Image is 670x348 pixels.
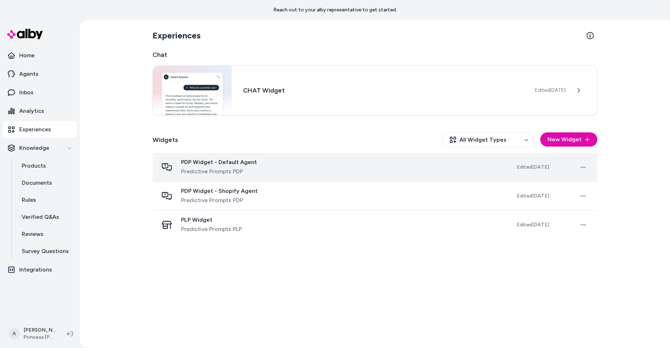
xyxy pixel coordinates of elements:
p: Rules [22,196,36,204]
a: Survey Questions [15,243,77,260]
p: Home [19,51,35,60]
span: Edited [DATE] [535,87,566,94]
h2: Widgets [153,135,178,145]
button: All Widget Types [443,132,535,147]
span: PDP Widget - Shopify Agent [181,188,258,195]
p: Products [22,162,46,170]
a: Reviews [15,226,77,243]
h3: CHAT Widget [243,85,524,95]
h2: Experiences [153,30,201,41]
span: Princess [PERSON_NAME] USA [24,334,56,341]
a: Home [3,47,77,64]
p: Documents [22,179,52,187]
p: Reach out to your alby representative to get started. [273,6,397,14]
a: Chat widgetCHAT WidgetEdited[DATE] [153,65,597,115]
p: Survey Questions [22,247,69,255]
span: PDP Widget - Default Agent [181,159,257,166]
a: Analytics [3,102,77,120]
a: Products [15,157,77,174]
p: Integrations [19,265,52,274]
button: New Widget [540,132,597,147]
p: Verified Q&As [22,213,59,221]
button: A[PERSON_NAME]Princess [PERSON_NAME] USA [4,322,61,345]
span: Edited [DATE] [517,222,549,228]
p: [PERSON_NAME] [24,327,56,334]
span: Predictive Prompts PDP [181,167,257,176]
button: Knowledge [3,139,77,157]
p: Reviews [22,230,43,238]
span: PLP Widget [181,216,242,223]
a: Integrations [3,261,77,278]
img: Chat widget [153,66,232,115]
p: Knowledge [19,144,49,152]
a: Experiences [3,121,77,138]
a: Agents [3,65,77,83]
a: Inbox [3,84,77,101]
h2: Chat [153,50,597,60]
span: Edited [DATE] [517,164,549,170]
a: Rules [15,191,77,209]
img: alby Logo [7,29,43,39]
a: Verified Q&As [15,209,77,226]
span: Predictive Prompts PLP [181,225,242,233]
span: Edited [DATE] [517,193,549,199]
p: Inbox [19,88,33,97]
a: Documents [15,174,77,191]
p: Experiences [19,125,51,134]
span: Predictive Prompts PDP [181,196,258,205]
p: Agents [19,70,38,78]
p: Analytics [19,107,44,115]
span: A [9,328,20,339]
